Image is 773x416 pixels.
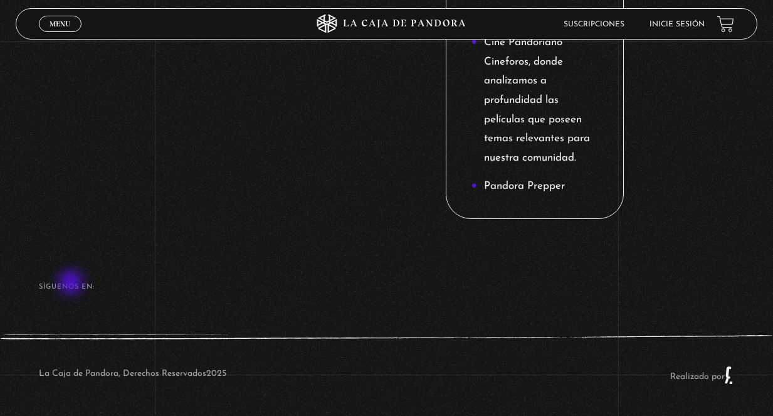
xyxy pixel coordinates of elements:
[39,366,226,385] p: La Caja de Pandora, Derechos Reservados 2025
[39,284,735,291] h4: SÍguenos en:
[717,16,734,33] a: View your shopping cart
[471,177,599,196] li: Pandora Prepper
[564,21,624,28] a: Suscripciones
[45,31,75,40] span: Cerrar
[670,372,734,381] a: Realizado por
[649,21,705,28] a: Inicie sesión
[471,33,599,168] li: Cine Pandoriano Cineforos, donde analizamos a profundidad las películas que poseen temas relevant...
[50,20,70,28] span: Menu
